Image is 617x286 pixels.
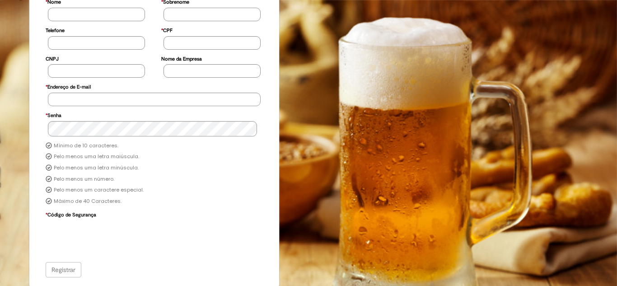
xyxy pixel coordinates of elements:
label: Pelo menos um número. [54,176,114,183]
label: Pelo menos uma letra maiúscula. [54,153,139,160]
label: Endereço de E-mail [46,80,91,93]
label: Telefone [46,23,65,36]
label: Pelo menos uma letra minúscula. [54,164,139,172]
label: CNPJ [46,52,59,65]
label: CPF [161,23,173,36]
label: Nome da Empresa [161,52,202,65]
label: Mínimo de 10 caracteres. [54,142,118,150]
label: Código de Segurança [46,207,96,220]
label: Pelo menos um caractere especial. [54,187,144,194]
label: Máximo de 40 Caracteres. [54,198,122,205]
label: Senha [46,108,61,121]
iframe: reCAPTCHA [48,220,185,256]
